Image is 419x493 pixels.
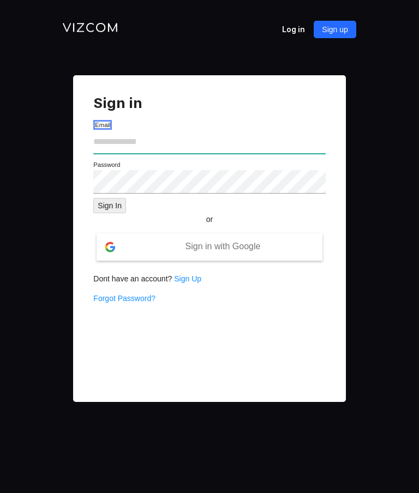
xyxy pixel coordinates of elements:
span: Sign up [322,23,348,35]
label: Email [93,120,112,130]
label: Password [93,161,120,168]
a: Sign Up [174,274,201,283]
div: Sign in with Google [97,233,322,261]
a: Forgot Password? [93,294,155,303]
button: Sign up [314,21,356,38]
h1: Sign in [93,95,325,111]
p: Log in [282,21,314,35]
p: or [93,213,325,225]
p: Dont have an account? [93,261,325,285]
span: Sign in with Google [185,242,261,251]
img: logo [63,23,117,33]
button: Sign In [93,198,126,213]
button: Sign in with Google [93,233,325,261]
